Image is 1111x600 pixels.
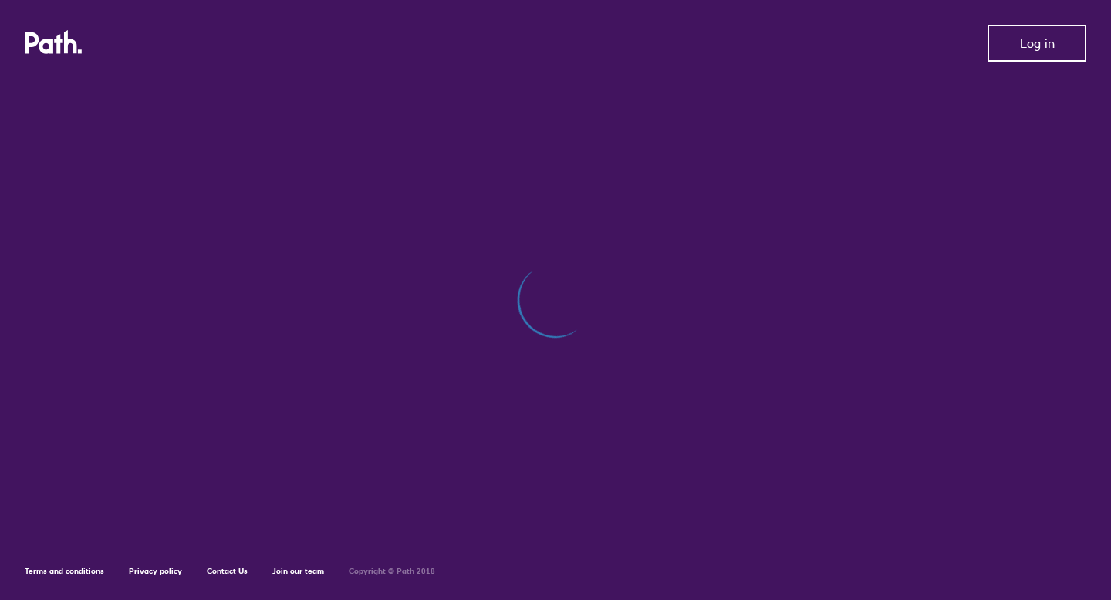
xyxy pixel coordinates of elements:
span: Log in [1020,36,1055,50]
a: Contact Us [207,566,248,576]
button: Log in [988,25,1086,62]
a: Terms and conditions [25,566,104,576]
a: Join our team [272,566,324,576]
h6: Copyright © Path 2018 [349,567,435,576]
a: Privacy policy [129,566,182,576]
